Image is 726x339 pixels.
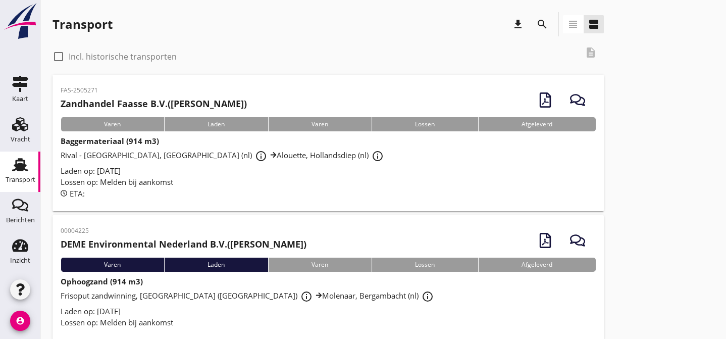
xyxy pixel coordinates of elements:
[164,258,268,272] div: Laden
[422,290,434,303] i: info_outline
[588,18,600,30] i: view_agenda
[61,166,121,176] span: Laden op: [DATE]
[567,18,579,30] i: view_headline
[61,258,164,272] div: Varen
[512,18,524,30] i: download
[300,290,313,303] i: info_outline
[255,150,267,162] i: info_outline
[12,95,28,102] div: Kaart
[61,150,387,160] span: Rival - [GEOGRAPHIC_DATA], [GEOGRAPHIC_DATA] (nl) Alouette, Hollandsdiep (nl)
[53,16,113,32] div: Transport
[61,226,306,235] p: 00004225
[61,136,159,146] strong: Baggermateriaal (914 m3)
[61,177,173,187] span: Lossen op: Melden bij aankomst
[10,257,30,264] div: Inzicht
[70,188,85,199] span: ETA:
[61,86,247,95] p: FAS-2505271
[268,258,372,272] div: Varen
[6,217,35,223] div: Berichten
[478,258,596,272] div: Afgeleverd
[10,311,30,331] i: account_circle
[372,117,478,131] div: Lossen
[2,3,38,40] img: logo-small.a267ee39.svg
[61,97,247,111] h2: ([PERSON_NAME])
[61,98,168,110] strong: Zandhandel Faasse B.V.
[61,237,306,251] h2: ([PERSON_NAME])
[61,238,227,250] strong: DEME Environmental Nederland B.V.
[61,276,143,286] strong: Ophoogzand (914 m3)
[372,150,384,162] i: info_outline
[61,117,164,131] div: Varen
[53,75,604,211] a: FAS-2505271Zandhandel Faasse B.V.([PERSON_NAME])VarenLadenVarenLossenAfgeleverdBaggermateriaal (9...
[164,117,268,131] div: Laden
[268,117,372,131] div: Varen
[11,136,30,142] div: Vracht
[61,306,121,316] span: Laden op: [DATE]
[69,52,177,62] label: Incl. historische transporten
[536,18,548,30] i: search
[61,290,437,301] span: Frisoput zandwinning, [GEOGRAPHIC_DATA] ([GEOGRAPHIC_DATA]) Molenaar, Bergambacht (nl)
[61,317,173,327] span: Lossen op: Melden bij aankomst
[372,258,478,272] div: Lossen
[478,117,596,131] div: Afgeleverd
[6,176,35,183] div: Transport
